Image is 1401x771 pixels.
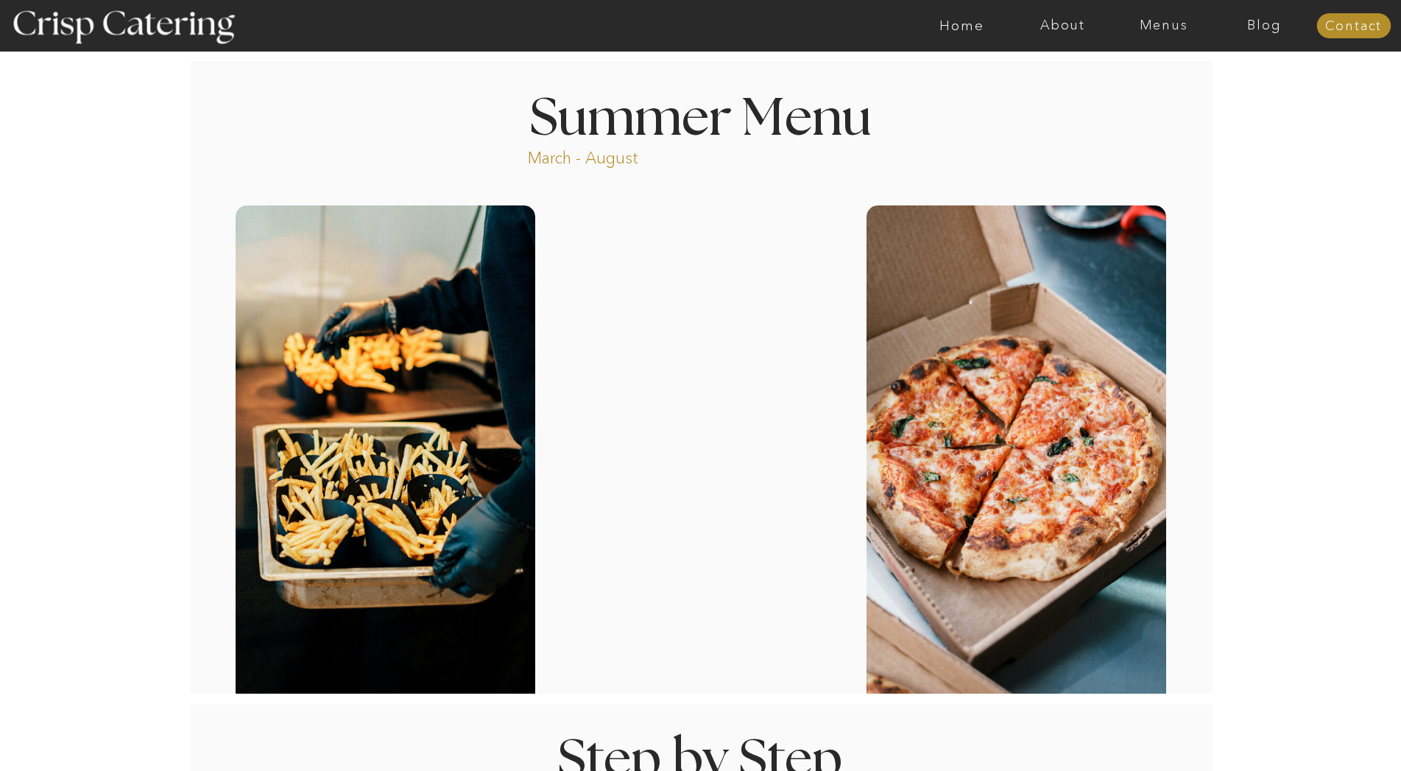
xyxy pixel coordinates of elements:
[1316,19,1391,34] a: Contact
[1012,18,1113,33] a: About
[911,18,1012,33] a: Home
[1113,18,1214,33] a: Menus
[1214,18,1315,33] a: Blog
[528,147,730,164] p: March - August
[496,94,906,137] h1: Summer Menu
